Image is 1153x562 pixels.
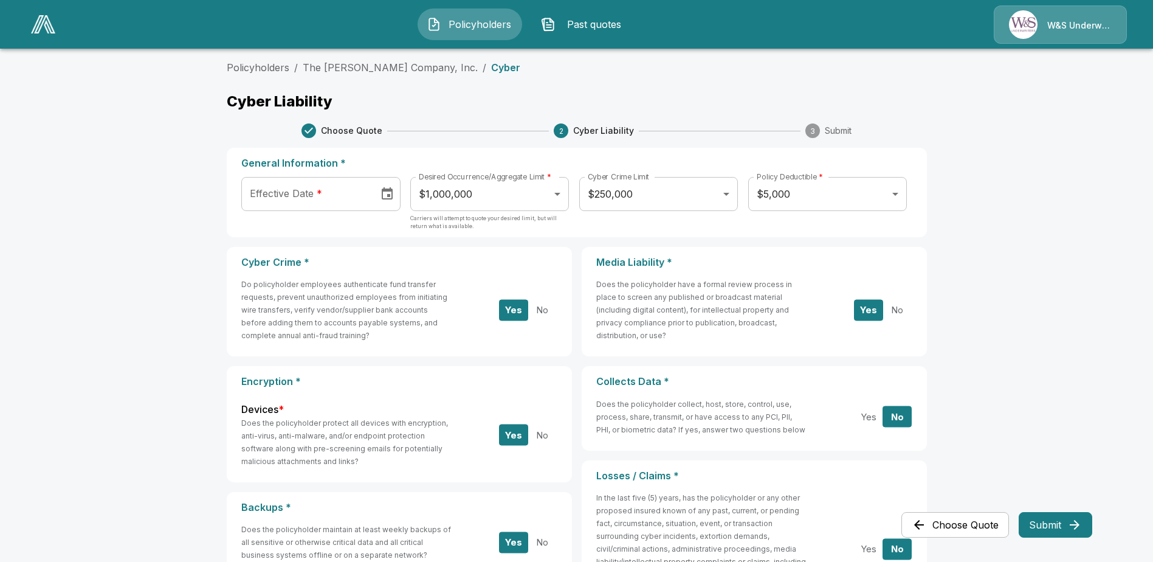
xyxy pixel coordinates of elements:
[321,125,382,137] span: Choose Quote
[418,9,522,40] button: Policyholders IconPolicyholders
[227,60,927,75] nav: breadcrumb
[375,182,399,206] button: Choose date
[31,15,55,33] img: AA Logo
[241,523,452,561] h6: Does the policyholder maintain at least weekly backups of all sensitive or otherwise critical dat...
[825,125,852,137] span: Submit
[241,417,452,468] h6: Does the policyholder protect all devices with encryption, anti-virus, anti-malware, and/or endpo...
[528,532,557,553] button: No
[573,125,634,137] span: Cyber Liability
[528,299,557,321] button: No
[491,63,520,72] p: Cyber
[227,94,927,109] p: Cyber Liability
[241,158,912,169] p: General Information *
[596,278,807,342] h6: Does the policyholder have a formal review process in place to screen any published or broadcast ...
[294,60,298,75] li: /
[241,257,557,268] p: Cyber Crime *
[241,278,452,342] h6: Do policyholder employees authenticate fund transfer requests, prevent unauthorized employees fro...
[579,177,737,211] div: $250,000
[596,257,912,268] p: Media Liability *
[532,9,636,40] button: Past quotes IconPast quotes
[596,470,912,482] p: Losses / Claims *
[883,299,912,321] button: No
[854,406,883,428] button: Yes
[410,214,568,238] p: Carriers will attempt to quote your desired limit, but will return what is available.
[303,61,478,74] a: The [PERSON_NAME] Company, Inc.
[596,398,807,436] h6: Does the policyholder collect, host, store, control, use, process, share, transmit, or have acces...
[541,17,556,32] img: Past quotes Icon
[241,376,557,387] p: Encryption *
[854,538,883,560] button: Yes
[810,127,815,136] text: 3
[883,406,912,428] button: No
[560,17,627,32] span: Past quotes
[410,177,568,211] div: $1,000,000
[559,127,563,136] text: 2
[499,532,528,553] button: Yes
[748,177,906,211] div: $5,000
[499,299,528,321] button: Yes
[901,512,1009,538] button: Choose Quote
[241,502,557,513] p: Backups *
[854,299,883,321] button: Yes
[596,376,912,387] p: Collects Data *
[241,403,284,417] label: Devices
[446,17,513,32] span: Policyholders
[427,17,441,32] img: Policyholders Icon
[419,172,551,182] label: Desired Occurrence/Aggregate Limit
[757,172,823,182] label: Policy Deductible
[528,425,557,446] button: No
[227,61,289,74] a: Policyholders
[588,172,649,182] label: Cyber Crime Limit
[883,538,912,560] button: No
[499,425,528,446] button: Yes
[483,60,486,75] li: /
[1019,512,1092,538] button: Submit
